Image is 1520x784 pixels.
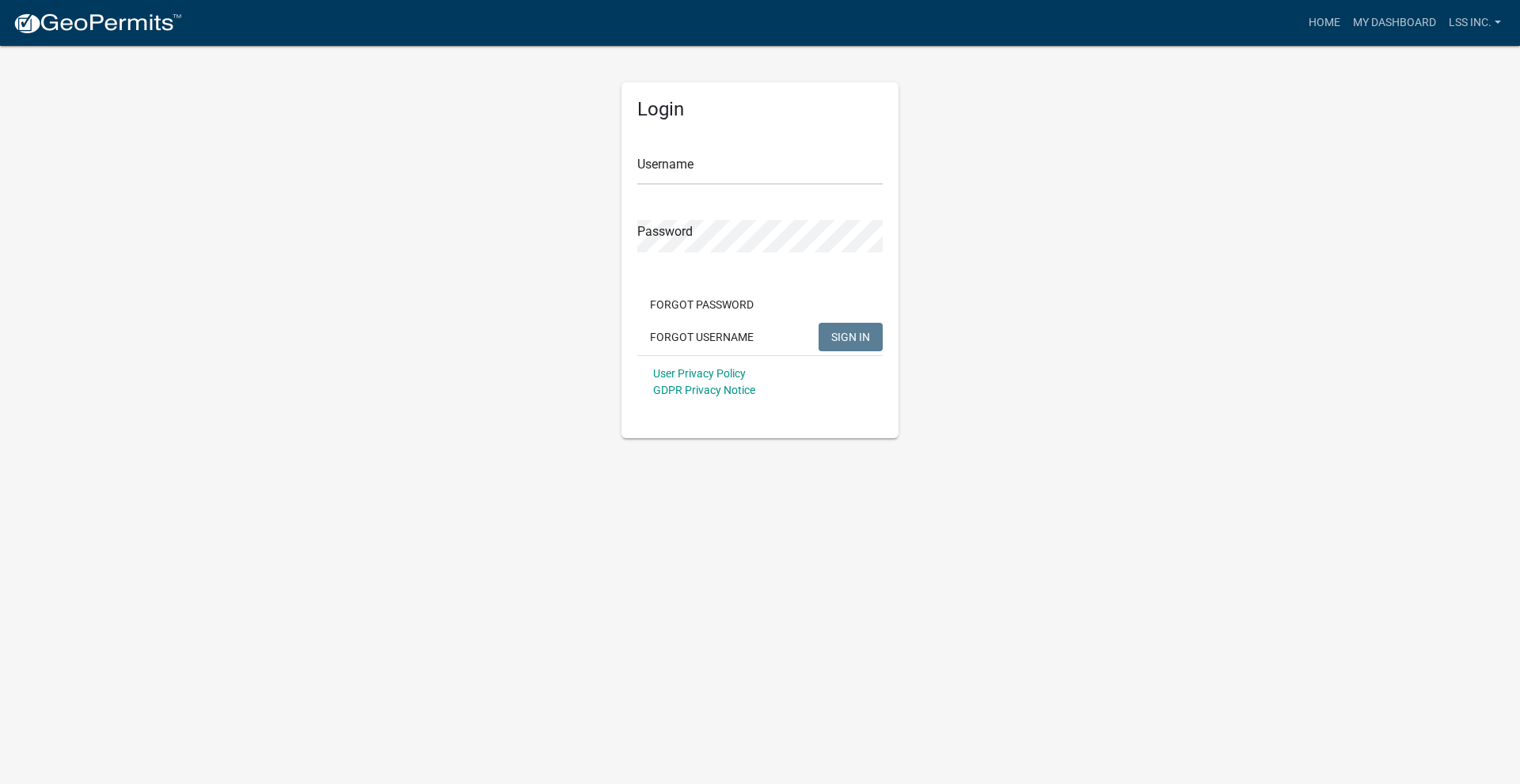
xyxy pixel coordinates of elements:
button: Forgot Password [637,290,766,319]
a: Home [1302,8,1347,38]
a: My Dashboard [1347,8,1442,38]
a: GDPR Privacy Notice [653,384,755,396]
a: LSS Inc. [1442,8,1507,38]
a: User Privacy Policy [653,367,746,380]
h5: Login [637,98,883,121]
span: SIGN IN [831,330,870,343]
button: SIGN IN [819,323,883,351]
button: Forgot Username [637,323,766,351]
